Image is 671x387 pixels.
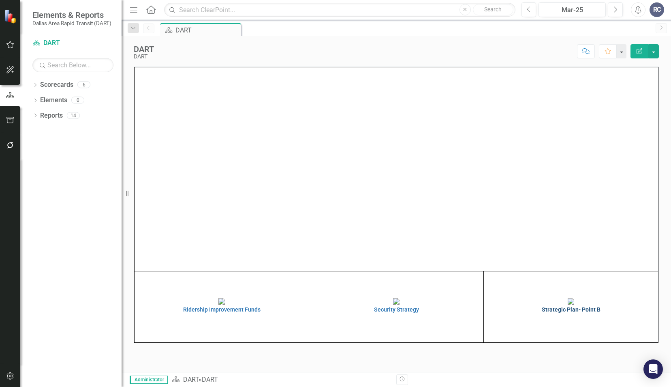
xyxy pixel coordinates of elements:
div: DART [134,45,154,54]
span: Search [484,6,502,13]
input: Search ClearPoint... [164,3,515,17]
input: Search Below... [32,58,113,72]
button: Search [473,4,513,15]
div: 14 [67,112,80,119]
small: Dallas Area Rapid Transit (DART) [32,20,111,26]
h4: Strategic Plan- Point B [486,307,656,313]
span: Administrator [130,376,168,384]
a: Scorecards [40,80,73,90]
div: Mar-25 [541,5,603,15]
h4: Security Strategy [311,307,481,313]
img: ClearPoint Strategy [4,9,18,24]
a: Reports [40,111,63,120]
button: Mar-25 [539,2,606,17]
a: DART [32,39,113,48]
div: DART [202,376,218,383]
a: Elements [40,96,67,105]
div: DART [134,54,154,60]
a: DART [183,376,199,383]
div: 6 [77,82,90,88]
span: Elements & Reports [32,10,111,20]
button: RC [650,2,664,17]
a: Security Strategy [311,297,481,313]
a: Strategic Plan- Point B [486,297,656,313]
img: mceclip4%20v3.png [568,298,574,305]
img: mceclip2%20v4.png [393,298,400,305]
div: » [172,375,390,385]
img: mceclip1%20v4.png [218,298,225,305]
div: DART [175,25,239,35]
h4: Ridership Improvement Funds [137,307,307,313]
a: Ridership Improvement Funds [137,297,307,313]
div: Open Intercom Messenger [643,359,663,379]
div: 0 [71,97,84,104]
